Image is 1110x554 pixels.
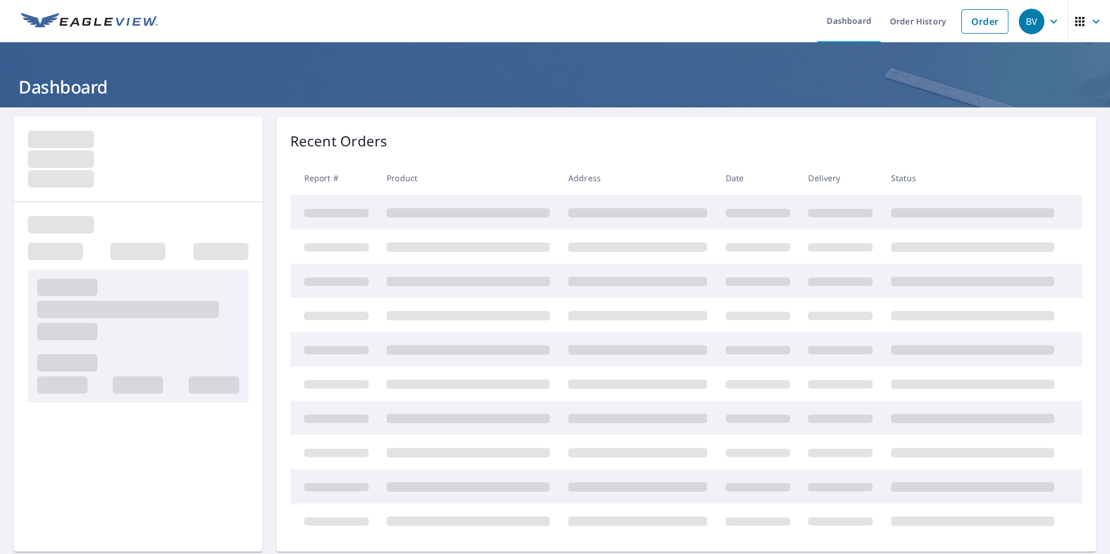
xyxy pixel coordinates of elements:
div: BV [1019,9,1044,34]
th: Address [559,161,716,195]
h1: Dashboard [14,75,1096,99]
th: Date [716,161,799,195]
a: Order [961,9,1008,34]
th: Status [882,161,1064,195]
th: Product [377,161,559,195]
p: Recent Orders [290,131,388,152]
img: EV Logo [21,13,158,30]
th: Delivery [799,161,882,195]
th: Report # [290,161,378,195]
